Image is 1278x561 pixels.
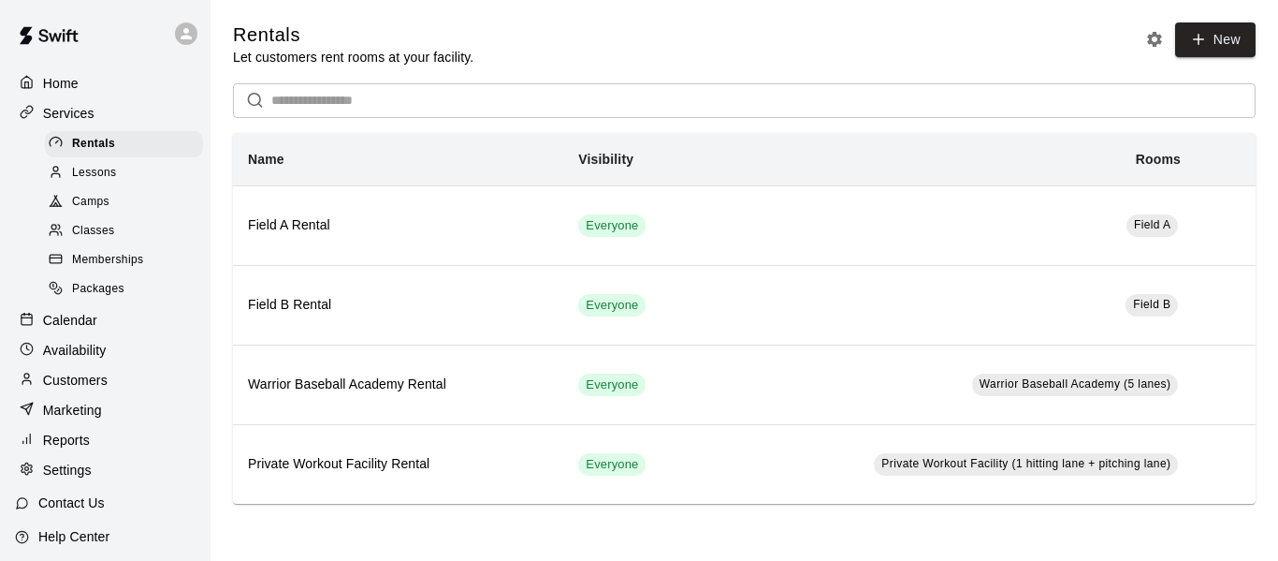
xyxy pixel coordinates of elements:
a: Reports [15,426,196,454]
span: Private Workout Facility (1 hitting lane + pitching lane) [881,457,1170,470]
p: Home [43,74,79,93]
p: Reports [43,431,90,450]
span: Memberships [72,251,143,270]
table: simple table [233,133,1256,504]
p: Settings [43,461,92,480]
span: Everyone [578,376,646,394]
div: Camps [45,189,203,215]
p: Marketing [43,401,102,420]
div: This service is visible to all of your customers [578,214,646,237]
a: Rentals [45,129,211,158]
div: Lessons [45,160,203,186]
p: Customers [43,371,108,390]
div: Classes [45,218,203,244]
a: Availability [15,336,196,364]
p: Calendar [43,311,97,330]
h6: Private Workout Facility Rental [248,454,548,475]
a: Settings [15,456,196,484]
span: Everyone [578,456,646,474]
a: Customers [15,366,196,394]
p: Availability [43,341,107,360]
a: New [1175,22,1256,57]
b: Name [248,152,284,167]
span: Everyone [578,217,646,235]
p: Services [43,104,94,123]
span: Everyone [578,297,646,315]
span: Camps [72,193,109,212]
a: Calendar [15,306,196,334]
a: Home [15,69,196,97]
h6: Field A Rental [248,215,548,236]
div: Packages [45,276,203,303]
span: Field B [1133,298,1170,311]
h5: Rentals [233,22,473,48]
a: Packages [45,275,211,304]
span: Warrior Baseball Academy (5 lanes) [980,377,1171,391]
span: Classes [72,222,114,241]
a: Services [15,99,196,127]
p: Help Center [38,527,109,546]
a: Memberships [45,246,211,275]
a: Camps [45,188,211,217]
a: Marketing [15,396,196,424]
span: Lessons [72,164,117,183]
h6: Warrior Baseball Academy Rental [248,375,548,395]
div: Rentals [45,131,203,157]
div: This service is visible to all of your customers [578,294,646,317]
a: Classes [45,217,211,246]
span: Field A [1134,218,1171,231]
b: Rooms [1136,152,1181,167]
div: Memberships [45,247,203,273]
button: Rental settings [1140,25,1169,53]
span: Rentals [72,135,115,154]
div: This service is visible to all of your customers [578,374,646,396]
b: Visibility [578,152,633,167]
div: This service is visible to all of your customers [578,453,646,476]
p: Let customers rent rooms at your facility. [233,48,473,66]
h6: Field B Rental [248,295,548,316]
p: Contact Us [38,494,105,512]
span: Packages [72,280,124,299]
a: Lessons [45,158,211,187]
